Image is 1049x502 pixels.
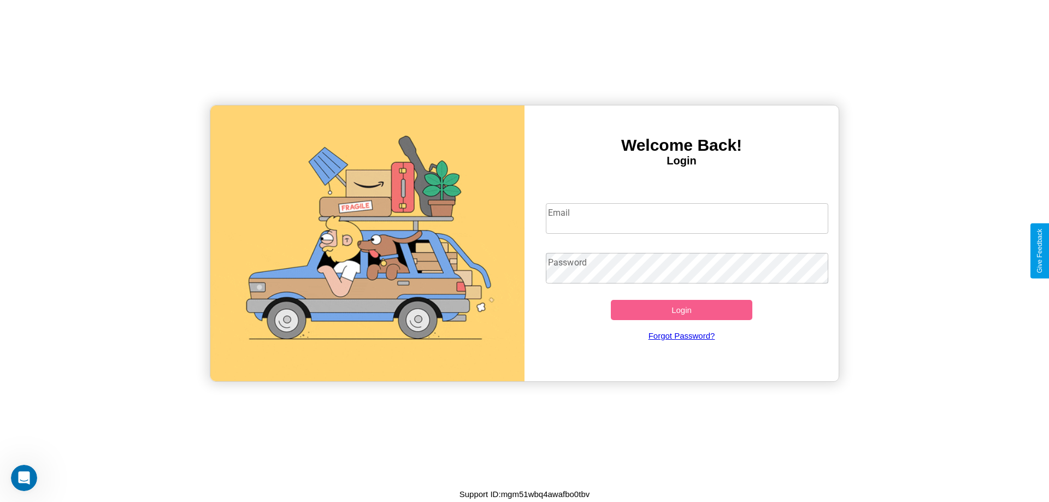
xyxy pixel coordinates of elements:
[524,155,839,167] h4: Login
[1036,229,1044,273] div: Give Feedback
[11,465,37,491] iframe: Intercom live chat
[611,300,752,320] button: Login
[210,105,524,381] img: gif
[524,136,839,155] h3: Welcome Back!
[459,487,590,501] p: Support ID: mgm51wbq4awafbo0tbv
[540,320,823,351] a: Forgot Password?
